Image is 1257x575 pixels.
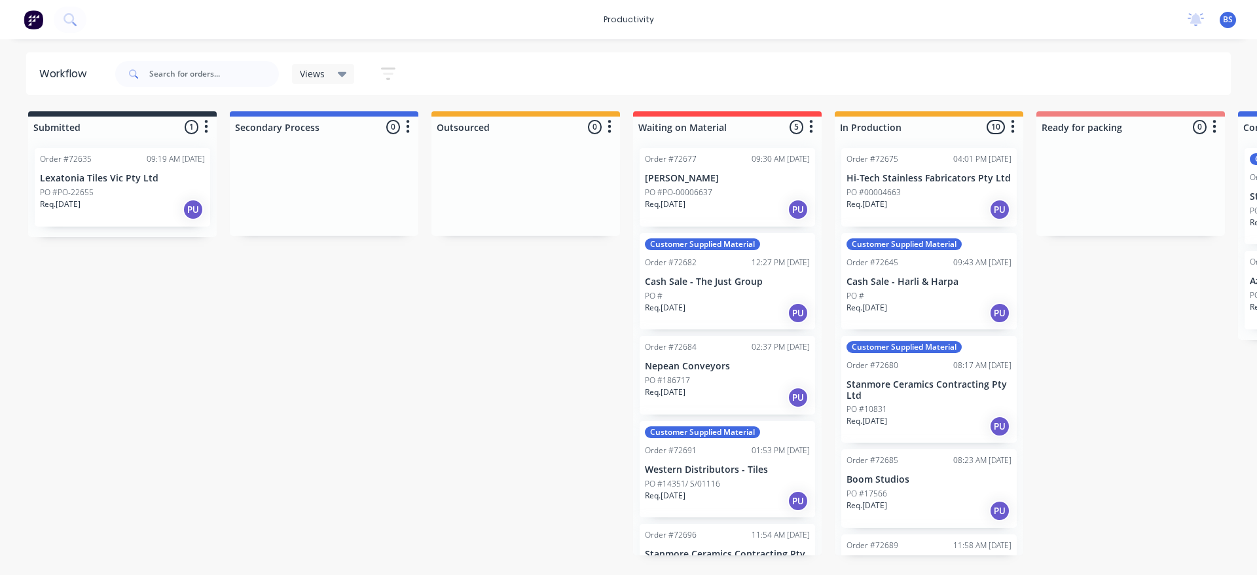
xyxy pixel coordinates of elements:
div: 04:01 PM [DATE] [953,153,1011,165]
p: PO #10831 [847,403,887,415]
div: Order #72685 [847,454,898,466]
p: [PERSON_NAME] [645,173,810,184]
div: PU [788,199,809,220]
p: Req. [DATE] [40,198,81,210]
span: BS [1223,14,1233,26]
p: PO #14351/ S/01116 [645,478,720,490]
div: Workflow [39,66,93,82]
div: Customer Supplied Material [847,341,962,353]
div: Order #7268402:37 PM [DATE]Nepean ConveyorsPO #186717Req.[DATE]PU [640,336,815,415]
p: Stanmore Ceramics Contracting Pty Ltd [645,549,810,571]
div: 12:27 PM [DATE] [752,257,810,269]
p: Req. [DATE] [645,302,685,314]
p: Req. [DATE] [847,415,887,427]
div: Customer Supplied MaterialOrder #7268212:27 PM [DATE]Cash Sale - The Just GroupPO #Req.[DATE]PU [640,233,815,329]
p: PO #PO-00006637 [645,187,712,198]
p: Nepean Conveyors [645,361,810,372]
div: PU [788,387,809,408]
div: Order #72682 [645,257,697,269]
p: Req. [DATE] [847,198,887,210]
div: PU [989,500,1010,521]
div: PU [989,416,1010,437]
div: Customer Supplied Material [645,238,760,250]
p: Hi-Tech Stainless Fabricators Pty Ltd [847,173,1011,184]
div: 08:17 AM [DATE] [953,360,1011,371]
span: Views [300,67,325,81]
div: Order #7268508:23 AM [DATE]Boom StudiosPO #17566Req.[DATE]PU [841,449,1017,528]
div: Order #72696 [645,529,697,541]
p: PO # [645,290,663,302]
div: Customer Supplied MaterialOrder #7268008:17 AM [DATE]Stanmore Ceramics Contracting Pty LtdPO #108... [841,336,1017,443]
div: PU [989,199,1010,220]
div: PU [183,199,204,220]
div: PU [788,491,809,511]
div: Customer Supplied Material [645,426,760,438]
div: 11:54 AM [DATE] [752,529,810,541]
p: Cash Sale - Harli & Harpa [847,276,1011,287]
input: Search for orders... [149,61,279,87]
div: Order #72677 [645,153,697,165]
div: Order #72684 [645,341,697,353]
p: Req. [DATE] [645,198,685,210]
p: Cash Sale - The Just Group [645,276,810,287]
div: Order #72691 [645,445,697,456]
div: Customer Supplied MaterialOrder #7264509:43 AM [DATE]Cash Sale - Harli & HarpaPO #Req.[DATE]PU [841,233,1017,329]
div: 11:58 AM [DATE] [953,540,1011,551]
div: Order #72689 [847,540,898,551]
div: PU [989,303,1010,324]
p: Req. [DATE] [847,500,887,511]
p: PO # [847,290,864,302]
p: Req. [DATE] [645,490,685,502]
p: Stanmore Ceramics Contracting Pty Ltd [847,379,1011,401]
div: 09:43 AM [DATE] [953,257,1011,269]
div: 09:19 AM [DATE] [147,153,205,165]
div: 02:37 PM [DATE] [752,341,810,353]
p: PO #PO-22655 [40,187,94,198]
div: Order #72635 [40,153,92,165]
div: 01:53 PM [DATE] [752,445,810,456]
div: 09:30 AM [DATE] [752,153,810,165]
p: PO #17566 [847,488,887,500]
p: Req. [DATE] [645,386,685,398]
div: Customer Supplied MaterialOrder #7269101:53 PM [DATE]Western Distributors - TilesPO #14351/ S/011... [640,421,815,517]
div: Order #7263509:19 AM [DATE]Lexatonia Tiles Vic Pty LtdPO #PO-22655Req.[DATE]PU [35,148,210,227]
div: Order #7267504:01 PM [DATE]Hi-Tech Stainless Fabricators Pty LtdPO #00004663Req.[DATE]PU [841,148,1017,227]
div: Order #7267709:30 AM [DATE][PERSON_NAME]PO #PO-00006637Req.[DATE]PU [640,148,815,227]
div: Order #72675 [847,153,898,165]
div: 08:23 AM [DATE] [953,454,1011,466]
p: Req. [DATE] [847,302,887,314]
div: Order #72680 [847,360,898,371]
div: Order #72645 [847,257,898,269]
img: Factory [24,10,43,29]
p: PO #186717 [645,375,690,386]
p: Lexatonia Tiles Vic Pty Ltd [40,173,205,184]
p: PO #00004663 [847,187,901,198]
div: Customer Supplied Material [847,238,962,250]
p: Western Distributors - Tiles [645,464,810,475]
div: PU [788,303,809,324]
p: Boom Studios [847,474,1011,485]
div: productivity [597,10,661,29]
